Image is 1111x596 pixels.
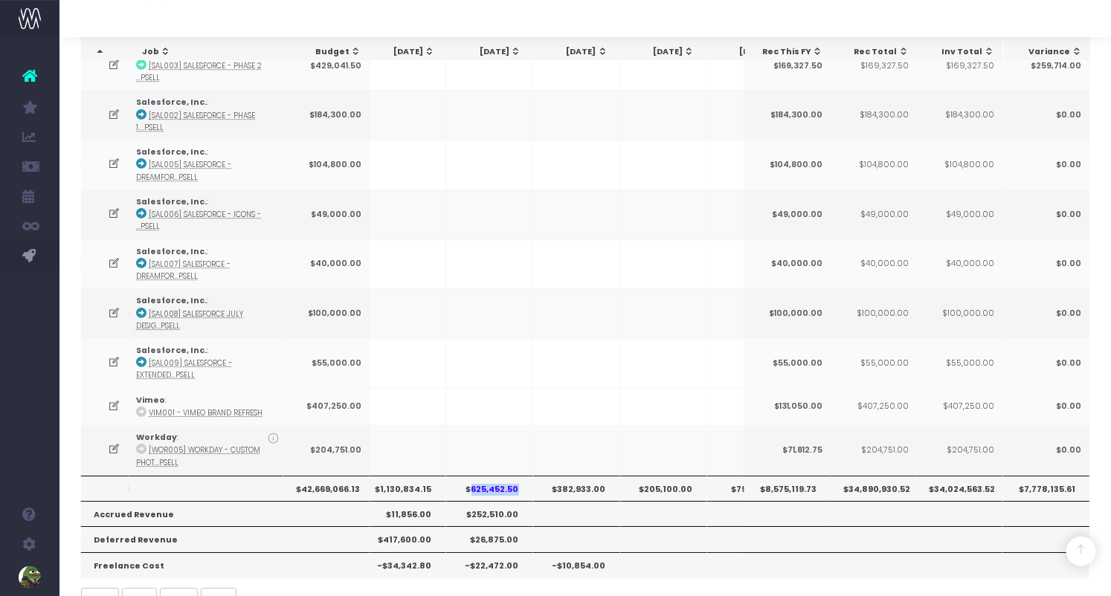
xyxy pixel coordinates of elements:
[830,41,917,91] td: $169,327.50
[137,160,232,181] abbr: [SAL005] Salesforce - Dreamforce Theme - Brand - Upsell
[129,38,287,66] th: Job: activate to sort column ascending
[703,38,789,66] th: Feb 26: activate to sort column ascending
[915,41,1002,91] td: $169,327.50
[915,190,1002,239] td: $49,000.00
[137,345,207,356] strong: Salesforce, Inc.
[137,196,207,207] strong: Salesforce, Inc.
[359,552,446,577] th: -$34,342.80
[137,210,262,231] abbr: [SAL006] Salesforce - Icons - Brand - Upsell
[830,288,917,338] td: $100,000.00
[744,425,831,475] td: $71,812.75
[915,239,1002,289] td: $40,000.00
[283,288,370,338] td: $100,000.00
[19,566,41,589] img: images/default_profile_image.png
[915,140,1002,190] td: $104,800.00
[137,61,263,82] abbr: [SAL003] Salesforce - Phase 2 Design - Brand - Upsell
[283,38,370,66] th: Budget: activate to sort column ascending
[1002,239,1089,289] td: $0.00
[1002,338,1089,388] td: $0.00
[137,146,207,158] strong: Salesforce, Inc.
[129,288,283,338] td: :
[137,111,256,132] abbr: [SAL002] Salesforce - Phase 1.5 Pressure Test - Brand - Upsell
[1002,190,1089,239] td: $0.00
[830,425,917,475] td: $204,751.00
[297,46,361,58] div: Budget
[137,295,207,306] strong: Salesforce, Inc.
[915,476,1002,501] th: $34,024,563.52
[915,288,1002,338] td: $100,000.00
[357,38,443,66] th: Oct 25: activate to sort column ascending
[129,190,283,239] td: :
[716,46,781,58] div: [DATE]
[915,388,1002,425] td: $407,250.00
[81,38,126,66] th: : activate to sort column descending
[283,338,370,388] td: $55,000.00
[1002,140,1089,190] td: $0.00
[129,239,283,289] td: :
[129,338,283,388] td: :
[831,38,917,66] th: Rec Total: activate to sort column ascending
[283,425,370,475] td: $204,751.00
[830,388,917,425] td: $407,250.00
[830,140,917,190] td: $104,800.00
[1003,38,1090,66] th: Variance: activate to sort column ascending
[283,190,370,239] td: $49,000.00
[283,140,370,190] td: $104,800.00
[744,338,831,388] td: $55,000.00
[81,526,370,551] th: Deferred Revenue
[1002,90,1089,140] td: $0.00
[283,90,370,140] td: $184,300.00
[830,90,917,140] td: $184,300.00
[744,288,831,338] td: $100,000.00
[81,501,370,526] th: Accrued Revenue
[620,476,707,501] th: $205,100.00
[446,552,533,577] th: -$22,472.00
[1017,46,1082,58] div: Variance
[359,526,446,551] th: $417,600.00
[533,552,620,577] th: -$10,854.00
[916,38,1002,66] th: Inv Total: activate to sort column ascending
[1002,388,1089,425] td: $0.00
[137,259,231,281] abbr: [SAL007] Salesforce - Dreamforce Sprint - Brand - Upsell
[137,246,207,257] strong: Salesforce, Inc.
[283,239,370,289] td: $40,000.00
[137,432,178,443] strong: Workday
[129,140,283,190] td: :
[137,358,233,380] abbr: [SAL009] Salesforce - Extended July Support - Brand - Upsell
[930,46,994,58] div: Inv Total
[283,388,370,425] td: $407,250.00
[744,90,831,140] td: $184,300.00
[744,239,831,289] td: $40,000.00
[137,445,261,467] abbr: [WOR005] Workday - Custom Photoshoot - Upsell
[1002,476,1089,501] th: $7,778,135.61
[830,338,917,388] td: $55,000.00
[446,476,533,501] th: $625,452.50
[915,425,1002,475] td: $204,751.00
[616,38,703,66] th: Jan 26: activate to sort column ascending
[744,476,831,501] th: $8,575,119.73
[129,388,283,425] td: :
[359,501,446,526] th: $11,856.00
[844,46,909,58] div: Rec Total
[137,309,244,331] abbr: [SAL008] Salesforce July Design Support - Brand - Upsell
[129,41,283,91] td: :
[744,190,831,239] td: $49,000.00
[446,526,533,551] th: $26,875.00
[630,46,695,58] div: [DATE]
[1002,288,1089,338] td: $0.00
[129,425,283,475] td: :
[359,476,446,501] th: $1,130,834.15
[529,38,616,66] th: Dec 25: activate to sort column ascending
[81,552,370,577] th: Freelance Cost
[744,41,831,91] td: $169,327.50
[149,408,263,418] abbr: VIM001 - Vimeo Brand Refresh
[1002,41,1089,91] td: $259,714.00
[137,97,207,108] strong: Salesforce, Inc.
[129,90,283,140] td: :
[707,476,794,501] th: $79,928.00
[830,239,917,289] td: $40,000.00
[533,476,620,501] th: $382,933.00
[758,46,822,58] div: Rec This FY
[283,41,370,91] td: $429,041.50
[137,395,166,406] strong: Vimeo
